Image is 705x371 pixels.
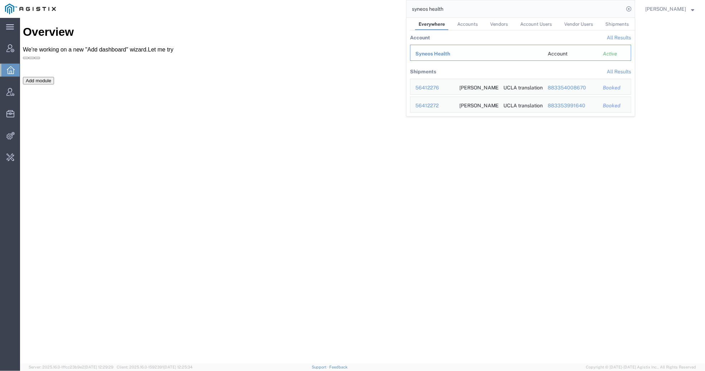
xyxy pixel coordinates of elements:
[586,364,696,370] span: Copyright © [DATE]-[DATE] Agistix Inc., All Rights Reserved
[410,30,454,45] th: Account
[548,102,593,109] div: 883353991640
[603,102,626,109] div: Booked
[603,84,626,92] div: Booked
[543,45,598,61] td: Account
[457,21,478,27] span: Accounts
[410,30,635,116] table: Search Results
[520,21,552,27] span: Account Users
[504,97,538,112] div: UCLA translational oncology
[490,21,508,27] span: Vendors
[607,69,631,74] a: View all shipments found by criterion
[460,79,494,94] div: Sarah Cannon Research
[407,0,624,18] input: Search for shipment number, reference number
[312,365,330,369] a: Support
[419,21,445,27] span: Everywhere
[548,84,593,92] div: 883354008670
[415,51,450,57] span: Syneos Health
[84,365,113,369] span: [DATE] 12:29:29
[606,21,629,27] span: Shipments
[504,79,538,94] div: UCLA translational oncology
[29,365,113,369] span: Server: 2025.16.0-1ffcc23b9e2
[3,59,34,67] button: Add module
[415,84,449,92] div: 56412276
[607,35,631,40] a: View all accounts found by criterion
[603,50,626,58] div: Active
[20,18,705,363] iframe: FS Legacy Container
[460,97,494,112] div: Sarah Cannon Research
[5,4,56,14] img: logo
[164,365,193,369] span: [DATE] 12:25:34
[645,5,695,13] button: [PERSON_NAME]
[410,64,436,79] th: Shipments
[415,102,449,109] div: 56412272
[564,21,593,27] span: Vendor Users
[415,50,538,58] div: Syneos Health
[330,365,348,369] a: Feedback
[646,5,686,13] span: Abbie Wilkiemeyer
[117,365,193,369] span: Client: 2025.16.0-1592391
[128,29,153,35] a: Let me try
